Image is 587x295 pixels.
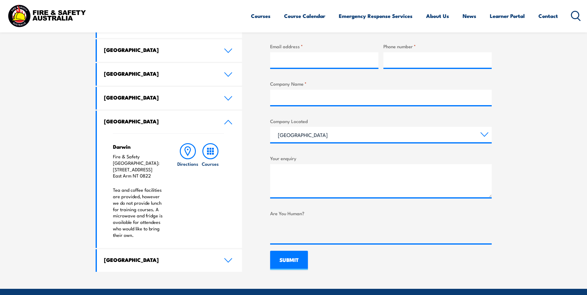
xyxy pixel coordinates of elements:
label: Your enquiry [270,155,492,162]
a: News [463,8,476,24]
label: Company Located [270,118,492,125]
h4: Darwin [113,143,165,150]
a: Emergency Response Services [339,8,412,24]
label: Email address [270,43,378,50]
h6: Directions [177,160,198,167]
a: Course Calendar [284,8,325,24]
a: [GEOGRAPHIC_DATA] [97,39,242,62]
h4: [GEOGRAPHIC_DATA] [104,118,215,125]
a: About Us [426,8,449,24]
p: Tea and coffee facilities are provided, however we do not provide lunch for training courses. A m... [113,187,165,238]
a: Courses [199,143,222,238]
a: [GEOGRAPHIC_DATA] [97,87,242,109]
a: [GEOGRAPHIC_DATA] [97,249,242,272]
a: Courses [251,8,270,24]
iframe: reCAPTCHA [270,219,364,243]
label: Phone number [383,43,492,50]
a: Directions [177,143,199,238]
h6: Courses [202,160,219,167]
h4: [GEOGRAPHIC_DATA] [104,256,215,263]
input: SUBMIT [270,251,308,270]
a: Contact [538,8,558,24]
h4: [GEOGRAPHIC_DATA] [104,70,215,77]
h4: [GEOGRAPHIC_DATA] [104,46,215,53]
label: Are You Human? [270,210,492,217]
label: Company Name [270,80,492,87]
a: Learner Portal [490,8,525,24]
h4: [GEOGRAPHIC_DATA] [104,94,215,101]
p: Fire & Safety [GEOGRAPHIC_DATA]: [STREET_ADDRESS] East Arm NT 0822 [113,153,165,179]
a: [GEOGRAPHIC_DATA] [97,111,242,133]
a: [GEOGRAPHIC_DATA] [97,63,242,86]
